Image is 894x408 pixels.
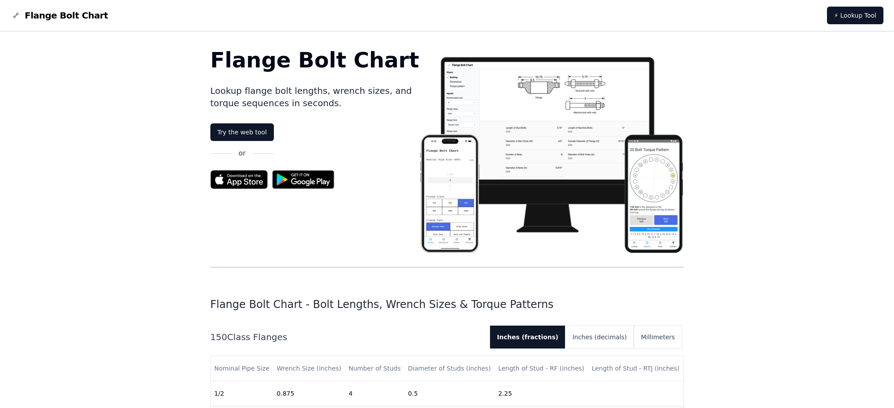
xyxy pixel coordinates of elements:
[273,381,345,406] td: 0.875
[404,356,495,381] th: Diameter of Studs (inches)
[404,381,495,406] td: 0.5
[11,9,108,22] a: Flange Bolt Chart LogoFlange Bolt Chart
[565,326,634,349] button: Inches (decimals)
[345,381,404,406] td: 4
[827,7,883,24] a: ⚡ Lookup Tool
[634,326,682,349] button: Millimeters
[495,356,588,381] th: Length of Stud - RF (inches)
[419,49,684,253] img: Flange bolt chart app screenshot
[345,356,404,381] th: Number of Studs
[268,166,339,193] img: Get it on Google Play
[210,331,483,343] h2: 150 Class Flanges
[495,381,588,406] td: 2.25
[211,356,273,381] th: Nominal Pipe Size
[239,148,246,159] p: or
[210,297,684,312] h1: Flange Bolt Chart - Bolt Lengths, Wrench Sizes & Torque Patterns
[490,326,565,349] button: Inches (fractions)
[25,9,108,22] span: Flange Bolt Chart
[11,10,21,21] img: Flange Bolt Chart Logo
[210,170,268,189] img: App Store badge for the Flange Bolt Chart app
[210,49,419,70] h1: Flange Bolt Chart
[588,356,684,381] th: Length of Stud - RTJ (inches)
[211,381,273,406] td: 1/2
[273,356,345,381] th: Wrench Size (inches)
[210,85,419,109] p: Lookup flange bolt lengths, wrench sizes, and torque sequences in seconds.
[210,123,274,141] a: Try the web tool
